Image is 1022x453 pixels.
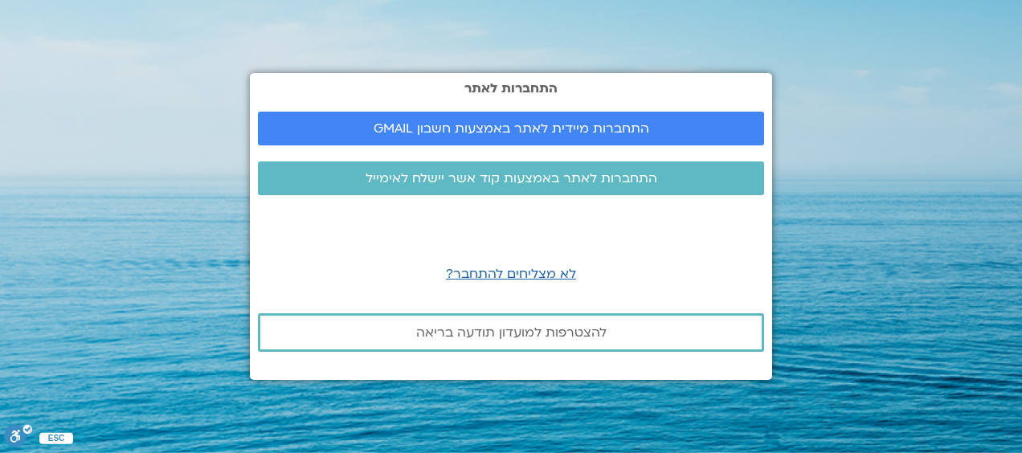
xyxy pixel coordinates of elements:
span: התחברות מיידית לאתר באמצעות חשבון GMAIL [374,121,649,136]
a: התחברות לאתר באמצעות קוד אשר יישלח לאימייל [258,161,764,195]
a: התחברות מיידית לאתר באמצעות חשבון GMAIL [258,112,764,145]
span: התחברות לאתר באמצעות קוד אשר יישלח לאימייל [366,171,657,186]
a: להצטרפות למועדון תודעה בריאה [258,313,764,352]
span: להצטרפות למועדון תודעה בריאה [416,325,607,340]
h2: התחברות לאתר [258,81,764,96]
a: לא מצליחים להתחבר? [446,265,576,283]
